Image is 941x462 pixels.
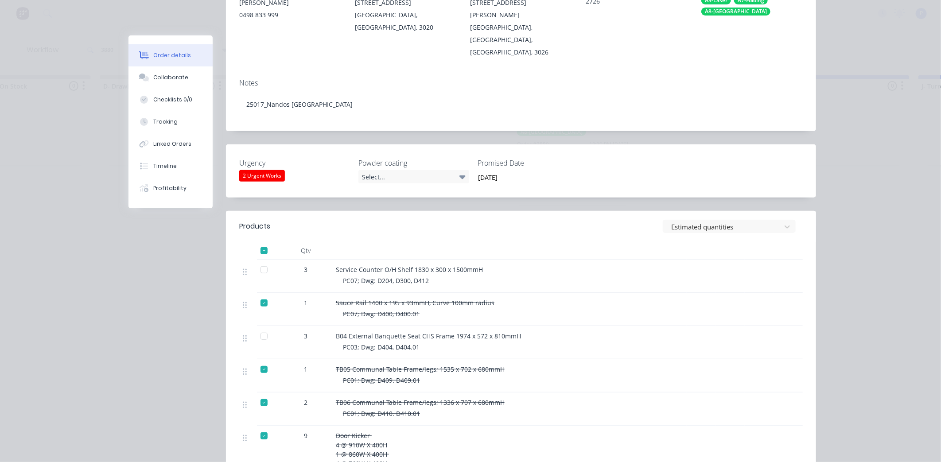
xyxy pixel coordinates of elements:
div: 25017_Nandos [GEOGRAPHIC_DATA] [239,91,803,118]
button: Collaborate [128,66,213,89]
span: Service Counter O/H Shelf 1830 x 300 x 1500mmH [336,265,483,274]
div: Profitability [153,184,187,192]
span: PC01; Dwg: D409. D409.01 [343,376,420,384]
div: [GEOGRAPHIC_DATA], [GEOGRAPHIC_DATA], 3020 [355,9,456,34]
div: 2 Urgent Works [239,170,285,182]
span: PC07; Dwg: D400, D400.01 [343,310,420,318]
span: TB05 Communal Table Frame/legs; 1535 x 702 x 680mmH [336,365,505,373]
span: TB06 Communal Table Frame/legs; 1336 x 707 x 680mmH [336,398,505,407]
span: PC01; Dwg: D410. D410.01 [343,409,420,418]
div: Notes [239,79,803,87]
span: Sauce Rail 1400 x 195 x 93mmH, Curve 100mm radius [336,299,494,307]
div: Linked Orders [153,140,191,148]
div: Tracking [153,118,178,126]
div: Select... [358,170,469,183]
span: B04 External Banquette Seat CHS Frame 1974 x 572 x 810mmH [336,332,521,340]
button: Timeline [128,155,213,177]
label: Powder coating [358,158,469,168]
div: Order details [153,51,191,59]
div: A8-[GEOGRAPHIC_DATA] [701,8,770,16]
div: Products [239,221,270,232]
button: Checklists 0/0 [128,89,213,111]
span: 9 [304,431,307,440]
div: [GEOGRAPHIC_DATA], [GEOGRAPHIC_DATA], [GEOGRAPHIC_DATA], 3026 [470,21,572,58]
div: Checklists 0/0 [153,96,192,104]
label: Promised Date [478,158,588,168]
span: 1 [304,298,307,307]
span: PC07; Dwg: D204, D300, D412 [343,276,429,285]
button: Tracking [128,111,213,133]
div: Timeline [153,162,177,170]
span: PC03; Dwg: D404, D404.01 [343,343,420,351]
span: 3 [304,331,307,341]
div: Qty [279,242,332,260]
button: Profitability [128,177,213,199]
div: Collaborate [153,74,188,82]
span: 2 [304,398,307,407]
input: Enter date [472,171,582,184]
label: Urgency [239,158,350,168]
span: 1 [304,365,307,374]
div: 0498 833 999 [239,9,341,21]
button: Linked Orders [128,133,213,155]
span: 3 [304,265,307,274]
button: Order details [128,44,213,66]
